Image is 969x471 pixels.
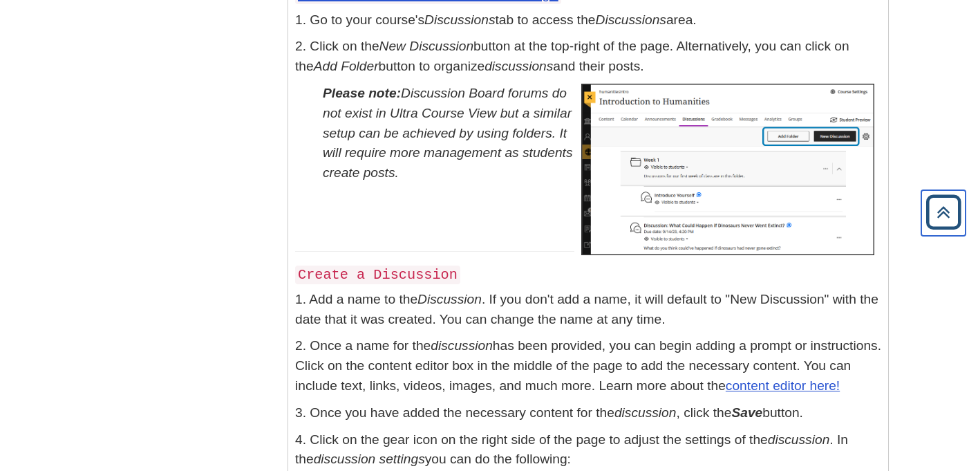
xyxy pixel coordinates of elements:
[295,266,460,284] code: Create a Discussion
[379,39,474,53] em: New Discussion
[424,12,495,27] em: Discussions
[314,59,379,73] em: Add Folder
[726,378,840,393] a: content editor here!
[431,338,493,353] em: discussion
[484,59,553,73] i: discussions
[768,432,830,447] em: discussion
[323,86,401,100] em: Please note:
[314,452,425,466] em: discussion settings
[731,405,762,420] em: Save
[295,336,881,396] p: 2. Once a name for the has been provided, you can begin adding a prompt or instructions. Click on...
[921,203,966,221] a: Back to Top
[295,403,881,423] p: 3. Once you have added the necessary content for the , click the button.
[596,12,666,27] em: Discussions
[295,37,881,77] p: 2. Click on the button at the top-right of the page. Alternatively, you can click on the button t...
[614,405,677,420] em: discussion
[417,292,482,306] em: Discussion
[295,10,881,30] p: 1. Go to your course's tab to access the area.
[295,290,881,330] p: 1. Add a name to the . If you don't add a name, it will default to "New Discussion" with the date...
[295,430,881,470] p: 4. Click on the gear icon on the right side of the page to adjust the settings of the . In the yo...
[323,86,573,180] em: Discussion Board forums do not exist in Ultra Course View but a similar setup can be achieved by ...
